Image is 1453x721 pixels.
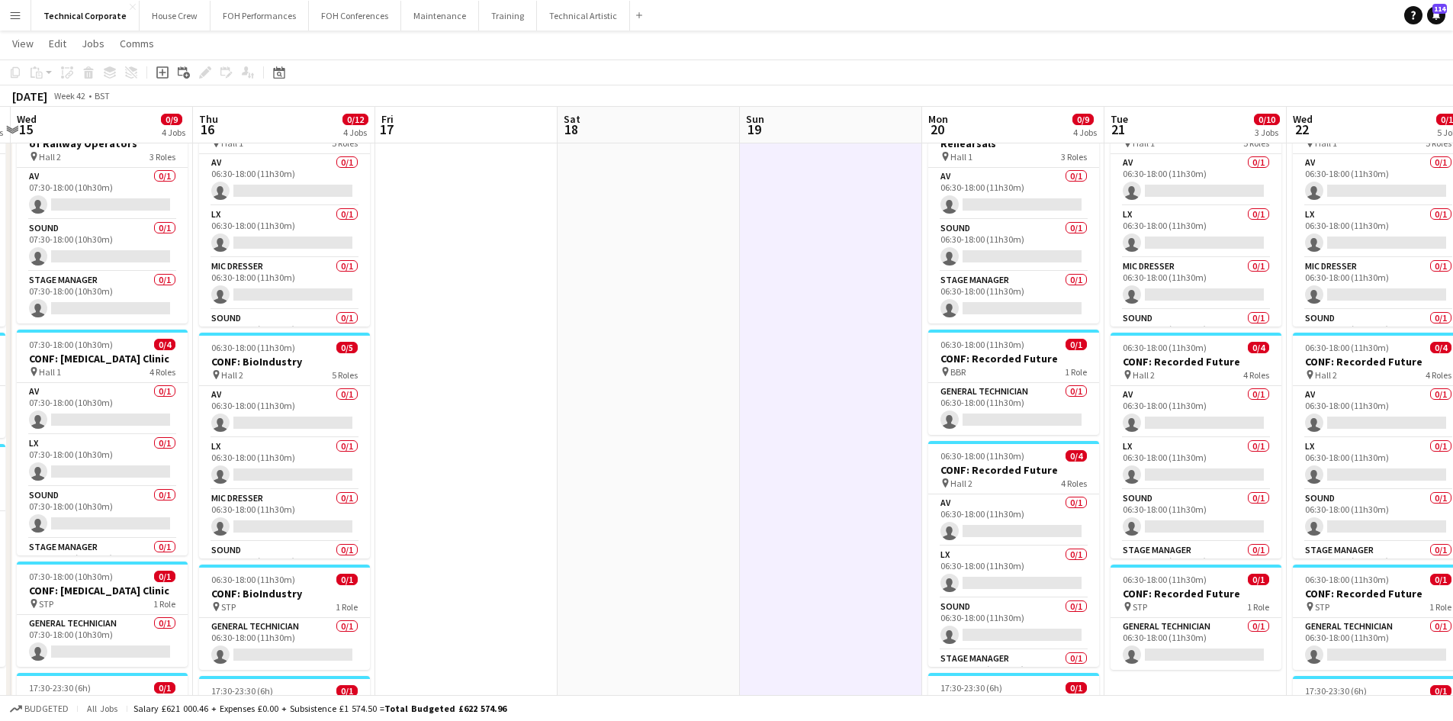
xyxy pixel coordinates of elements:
[1073,127,1097,138] div: 4 Jobs
[8,700,71,717] button: Budgeted
[76,34,111,53] a: Jobs
[1111,618,1281,670] app-card-role: General Technician0/106:30-18:00 (11h30m)
[84,703,121,714] span: All jobs
[1111,258,1281,310] app-card-role: Mic Dresser0/106:30-18:00 (11h30m)
[50,90,88,101] span: Week 42
[1111,310,1281,362] app-card-role: Sound0/106:30-18:00 (11h30m)
[1430,342,1451,353] span: 0/4
[14,121,37,138] span: 15
[1066,682,1087,694] span: 0/1
[39,151,61,163] span: Hall 2
[162,127,185,138] div: 4 Jobs
[211,574,295,585] span: 06:30-18:00 (11h30m)
[211,1,309,31] button: FOH Performances
[17,330,188,555] app-job-card: 07:30-18:00 (10h30m)0/4CONF: [MEDICAL_DATA] Clinic Hall 14 RolesAV0/107:30-18:00 (10h30m) LX0/107...
[24,703,69,714] span: Budgeted
[928,112,948,126] span: Mon
[1111,587,1281,600] h3: CONF: Recorded Future
[928,101,1099,323] app-job-card: 06:30-18:00 (11h30m)0/3CONF: Recorded Future Rehearsals Hall 13 RolesAV0/106:30-18:00 (11h30m) So...
[336,601,358,613] span: 1 Role
[1243,369,1269,381] span: 4 Roles
[1254,114,1280,125] span: 0/10
[1111,565,1281,670] app-job-card: 06:30-18:00 (11h30m)0/1CONF: Recorded Future STP1 RoleGeneral Technician0/106:30-18:00 (11h30m)
[199,490,370,542] app-card-role: Mic Dresser0/106:30-18:00 (11h30m)
[199,333,370,558] app-job-card: 06:30-18:00 (11h30m)0/5CONF: BioIndustry Hall 25 RolesAV0/106:30-18:00 (11h30m) LX0/106:30-18:00 ...
[1108,121,1128,138] span: 21
[332,369,358,381] span: 5 Roles
[199,386,370,438] app-card-role: AV0/106:30-18:00 (11h30m)
[1065,366,1087,378] span: 1 Role
[1061,478,1087,489] span: 4 Roles
[211,685,273,697] span: 17:30-23:30 (6h)
[1133,369,1155,381] span: Hall 2
[744,121,764,138] span: 19
[336,342,358,353] span: 0/5
[940,682,1002,694] span: 17:30-23:30 (6h)
[1111,386,1281,438] app-card-role: AV0/106:30-18:00 (11h30m)
[1133,601,1147,613] span: STP
[1066,450,1087,462] span: 0/4
[928,441,1099,667] app-job-card: 06:30-18:00 (11h30m)0/4CONF: Recorded Future Hall 24 RolesAV0/106:30-18:00 (11h30m) LX0/106:30-18...
[1111,101,1281,327] app-job-card: 06:30-18:00 (11h30m)0/5CONF: Recorded Future Hall 15 RolesAV0/106:30-18:00 (11h30m) LX0/106:30-18...
[17,562,188,667] app-job-card: 07:30-18:00 (10h30m)0/1CONF: [MEDICAL_DATA] Clinic STP1 RoleGeneral Technician0/107:30-18:00 (10h...
[199,565,370,670] div: 06:30-18:00 (11h30m)0/1CONF: BioIndustry STP1 RoleGeneral Technician0/106:30-18:00 (11h30m)
[199,438,370,490] app-card-role: LX0/106:30-18:00 (11h30m)
[928,272,1099,323] app-card-role: Stage Manager0/106:30-18:00 (11h30m)
[199,258,370,310] app-card-role: Mic Dresser0/106:30-18:00 (11h30m)
[1111,490,1281,542] app-card-role: Sound0/106:30-18:00 (11h30m)
[12,89,47,104] div: [DATE]
[336,685,358,697] span: 0/1
[154,571,175,582] span: 0/1
[928,330,1099,435] app-job-card: 06:30-18:00 (11h30m)0/1CONF: Recorded Future BBR1 RoleGeneral Technician0/106:30-18:00 (11h30m)
[1248,342,1269,353] span: 0/4
[82,37,104,50] span: Jobs
[140,1,211,31] button: House Crew
[29,339,113,350] span: 07:30-18:00 (10h30m)
[17,272,188,323] app-card-role: Stage Manager0/107:30-18:00 (10h30m)
[17,584,188,597] h3: CONF: [MEDICAL_DATA] Clinic
[950,478,972,489] span: Hall 2
[199,101,370,327] app-job-card: 06:30-18:00 (11h30m)0/5CONF: BioIndustry Hall 15 RolesAV0/106:30-18:00 (11h30m) LX0/106:30-18:00 ...
[1066,339,1087,350] span: 0/1
[197,121,218,138] span: 16
[928,352,1099,365] h3: CONF: Recorded Future
[928,220,1099,272] app-card-role: Sound0/106:30-18:00 (11h30m)
[17,383,188,435] app-card-role: AV0/107:30-18:00 (10h30m)
[950,366,966,378] span: BBR
[1315,369,1337,381] span: Hall 2
[401,1,479,31] button: Maintenance
[342,114,368,125] span: 0/12
[1111,206,1281,258] app-card-role: LX0/106:30-18:00 (11h30m)
[120,37,154,50] span: Comms
[199,112,218,126] span: Thu
[479,1,537,31] button: Training
[211,342,295,353] span: 06:30-18:00 (11h30m)
[1429,601,1451,613] span: 1 Role
[384,703,506,714] span: Total Budgeted £622 574.96
[199,206,370,258] app-card-role: LX0/106:30-18:00 (11h30m)
[1061,151,1087,163] span: 3 Roles
[1248,574,1269,585] span: 0/1
[161,114,182,125] span: 0/9
[928,463,1099,477] h3: CONF: Recorded Future
[343,127,368,138] div: 4 Jobs
[1255,127,1279,138] div: 3 Jobs
[221,369,243,381] span: Hall 2
[381,112,394,126] span: Fri
[1305,574,1389,585] span: 06:30-18:00 (11h30m)
[1315,601,1329,613] span: STP
[336,574,358,585] span: 0/1
[1291,121,1313,138] span: 22
[29,571,113,582] span: 07:30-18:00 (10h30m)
[1111,154,1281,206] app-card-role: AV0/106:30-18:00 (11h30m)
[940,339,1024,350] span: 06:30-18:00 (11h30m)
[928,168,1099,220] app-card-role: AV0/106:30-18:00 (11h30m)
[43,34,72,53] a: Edit
[29,682,91,694] span: 17:30-23:30 (6h)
